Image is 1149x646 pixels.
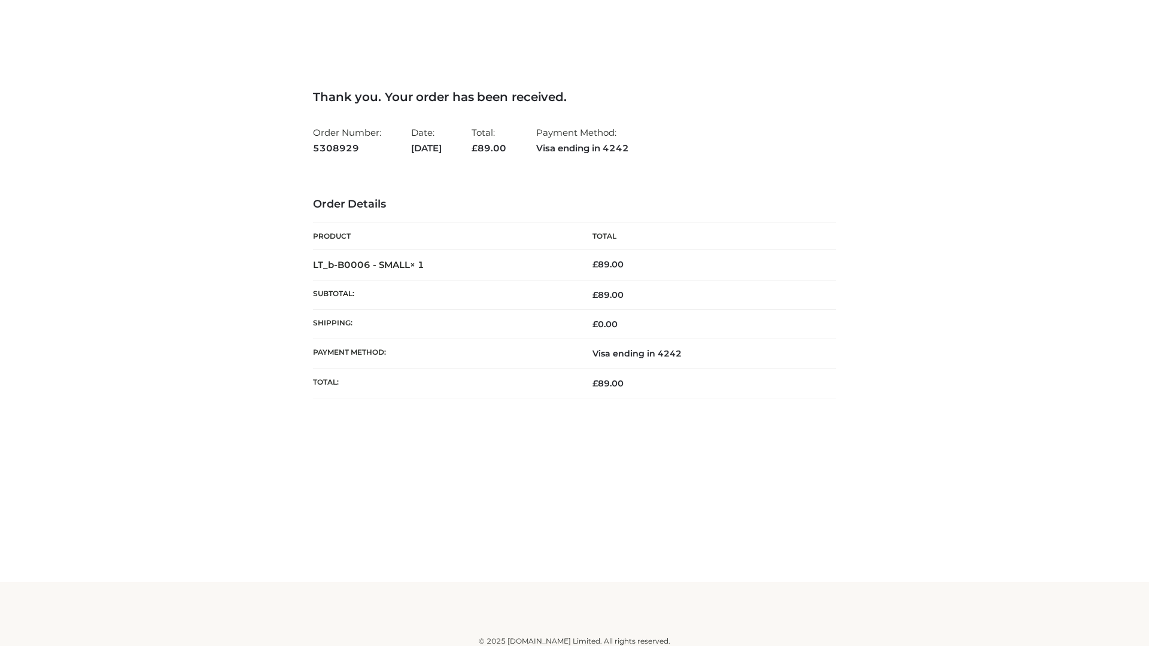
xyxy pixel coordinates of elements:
span: 89.00 [592,378,624,389]
th: Payment method: [313,339,574,368]
strong: Visa ending in 4242 [536,141,629,156]
span: £ [472,142,478,154]
li: Order Number: [313,122,381,159]
th: Total [574,223,836,250]
span: £ [592,378,598,389]
h3: Thank you. Your order has been received. [313,90,836,104]
strong: [DATE] [411,141,442,156]
bdi: 0.00 [592,319,618,330]
th: Subtotal: [313,280,574,309]
li: Total: [472,122,506,159]
span: 89.00 [472,142,506,154]
td: Visa ending in 4242 [574,339,836,368]
bdi: 89.00 [592,259,624,270]
strong: 5308929 [313,141,381,156]
li: Payment Method: [536,122,629,159]
span: £ [592,259,598,270]
h3: Order Details [313,198,836,211]
th: Total: [313,368,574,398]
strong: × 1 [410,259,424,270]
strong: LT_b-B0006 - SMALL [313,259,424,270]
li: Date: [411,122,442,159]
span: £ [592,319,598,330]
th: Shipping: [313,310,574,339]
span: 89.00 [592,290,624,300]
span: £ [592,290,598,300]
th: Product [313,223,574,250]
